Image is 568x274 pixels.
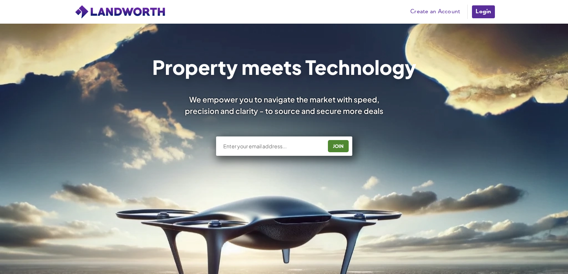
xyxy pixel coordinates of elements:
a: Create an Account [407,6,464,17]
div: We empower you to navigate the market with speed, precision and clarity - to source and secure mo... [175,94,393,116]
button: JOIN [328,140,349,152]
h1: Property meets Technology [152,57,416,77]
a: Login [471,5,495,19]
input: Enter your email address... [223,143,323,150]
div: JOIN [330,140,347,152]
